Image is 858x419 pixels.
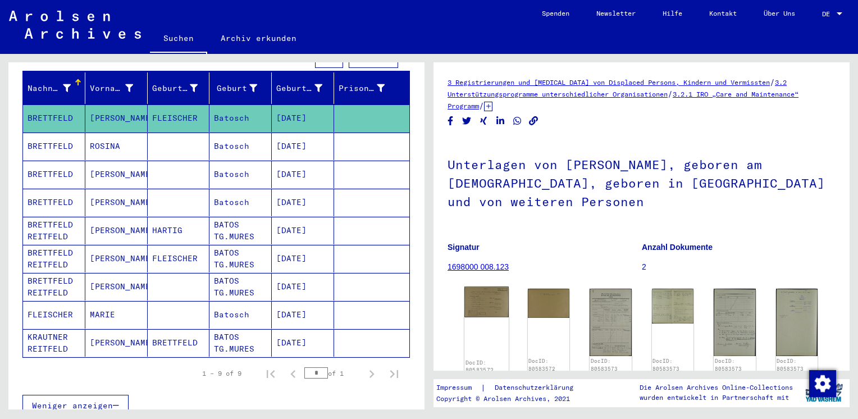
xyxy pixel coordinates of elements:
[209,189,272,216] mat-cell: Batosch
[23,245,85,272] mat-cell: BRETTFELD REITFELD
[85,104,148,132] mat-cell: [PERSON_NAME]
[148,245,210,272] mat-cell: FLEISCHER
[214,79,271,97] div: Geburt‏
[23,217,85,244] mat-cell: BRETTFELD REITFELD
[259,362,282,385] button: First page
[23,161,85,188] mat-cell: BRETTFELD
[209,72,272,104] mat-header-cell: Geburt‏
[304,368,360,379] div: of 1
[272,133,334,160] mat-cell: [DATE]
[85,161,148,188] mat-cell: [PERSON_NAME]
[85,245,148,272] mat-cell: [PERSON_NAME]
[445,114,457,128] button: Share on Facebook
[360,362,383,385] button: Next page
[209,104,272,132] mat-cell: Batosch
[590,289,632,356] img: 001.jpg
[148,104,210,132] mat-cell: FLEISCHER
[822,10,834,18] span: DE
[383,362,405,385] button: Last page
[358,52,389,62] span: Filter
[528,114,540,128] button: Copy link
[770,77,775,87] span: /
[148,72,210,104] mat-header-cell: Geburtsname
[339,79,399,97] div: Prisoner #
[23,301,85,329] mat-cell: FLEISCHER
[642,261,836,273] p: 2
[528,289,570,318] img: 002.jpg
[85,301,148,329] mat-cell: MARIE
[448,139,836,225] h1: Unterlagen von [PERSON_NAME], geboren am [DEMOGRAPHIC_DATA], geboren in [GEOGRAPHIC_DATA] und von...
[642,243,713,252] b: Anzahl Dokumente
[214,83,257,94] div: Geburt‏
[85,329,148,357] mat-cell: [PERSON_NAME]
[150,25,207,54] a: Suchen
[209,245,272,272] mat-cell: BATOS TG.MURES
[148,217,210,244] mat-cell: HARTIG
[272,217,334,244] mat-cell: [DATE]
[512,114,523,128] button: Share on WhatsApp
[23,133,85,160] mat-cell: BRETTFELD
[803,379,845,407] img: yv_logo.png
[85,189,148,216] mat-cell: [PERSON_NAME]
[152,52,157,62] span: 9
[448,243,480,252] b: Signatur
[272,301,334,329] mat-cell: [DATE]
[209,161,272,188] mat-cell: Batosch
[714,289,756,356] img: 003.jpg
[152,79,212,97] div: Geburtsname
[90,79,147,97] div: Vorname
[202,368,241,379] div: 1 – 9 of 9
[339,83,385,94] div: Prisoner #
[272,104,334,132] mat-cell: [DATE]
[436,382,587,394] div: |
[209,329,272,357] mat-cell: BATOS TG.MURES
[276,83,322,94] div: Geburtsdatum
[777,358,804,372] a: DocID: 80583573
[28,83,71,94] div: Nachname
[23,189,85,216] mat-cell: BRETTFELD
[85,217,148,244] mat-cell: [PERSON_NAME]
[436,382,481,394] a: Impressum
[272,245,334,272] mat-cell: [DATE]
[436,394,587,404] p: Copyright © Arolsen Archives, 2021
[652,289,694,324] img: 002.jpg
[23,104,85,132] mat-cell: BRETTFELD
[809,370,836,397] img: Zustimmung ändern
[148,329,210,357] mat-cell: BRETTFELD
[209,217,272,244] mat-cell: BATOS TG.MURES
[478,114,490,128] button: Share on Xing
[157,52,253,62] span: Datensätze gefunden
[32,400,113,411] span: Weniger anzeigen
[90,83,133,94] div: Vorname
[715,358,742,372] a: DocID: 80583573
[640,382,793,393] p: Die Arolsen Archives Online-Collections
[85,133,148,160] mat-cell: ROSINA
[276,79,336,97] div: Geburtsdatum
[209,273,272,300] mat-cell: BATOS TG.MURES
[272,329,334,357] mat-cell: [DATE]
[9,11,141,39] img: Arolsen_neg.svg
[85,72,148,104] mat-header-cell: Vorname
[528,358,555,372] a: DocID: 80583572
[85,273,148,300] mat-cell: [PERSON_NAME]
[28,79,85,97] div: Nachname
[479,101,484,111] span: /
[465,359,494,374] a: DocID: 80583572
[591,358,618,372] a: DocID: 80583573
[282,362,304,385] button: Previous page
[272,189,334,216] mat-cell: [DATE]
[776,289,818,356] img: 004.jpg
[668,89,673,99] span: /
[495,114,506,128] button: Share on LinkedIn
[152,83,198,94] div: Geburtsname
[448,78,770,86] a: 3 Registrierungen und [MEDICAL_DATA] von Displaced Persons, Kindern und Vermissten
[272,273,334,300] mat-cell: [DATE]
[334,72,409,104] mat-header-cell: Prisoner #
[272,72,334,104] mat-header-cell: Geburtsdatum
[486,382,587,394] a: Datenschutzerklärung
[272,161,334,188] mat-cell: [DATE]
[23,273,85,300] mat-cell: BRETTFELD REITFELD
[23,329,85,357] mat-cell: KRAUTNER REITFELD
[209,133,272,160] mat-cell: Batosch
[207,25,310,52] a: Archiv erkunden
